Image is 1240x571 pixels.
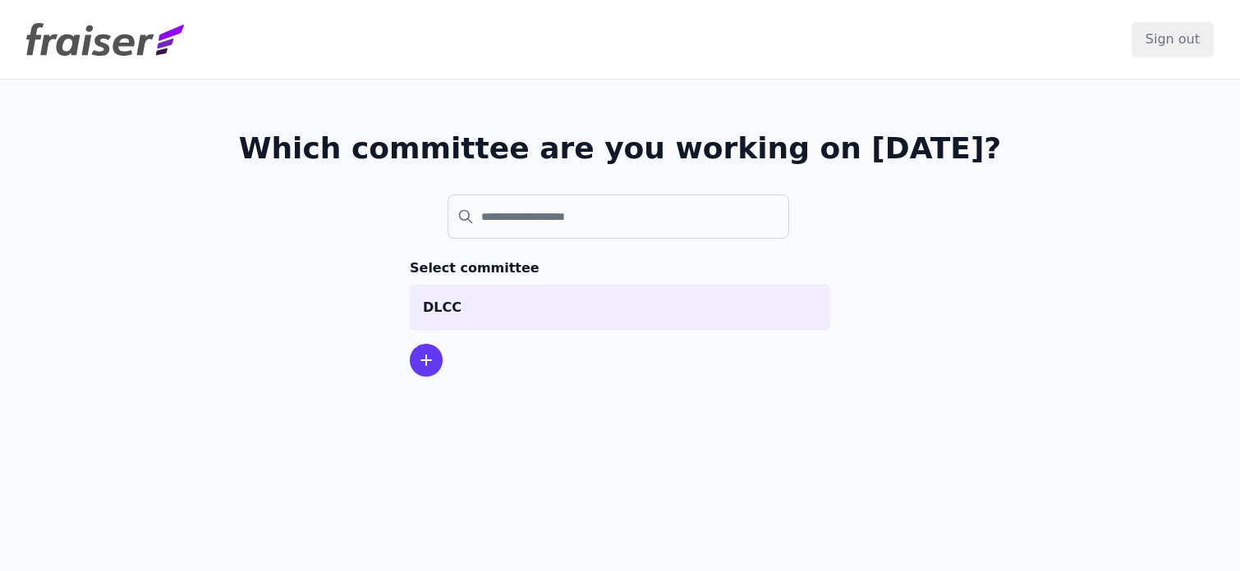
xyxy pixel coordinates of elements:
input: Sign out [1132,22,1214,57]
a: DLCC [410,285,830,331]
h1: Which committee are you working on [DATE]? [239,132,1002,165]
p: DLCC [423,298,817,317]
img: Fraiser Logo [26,23,184,56]
h3: Select committee [410,258,830,278]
